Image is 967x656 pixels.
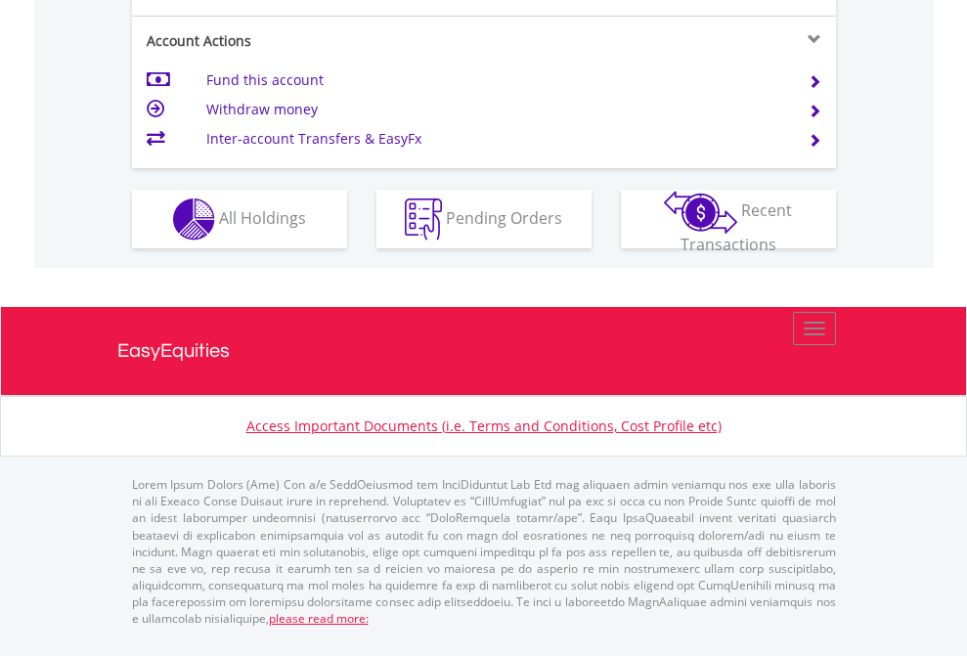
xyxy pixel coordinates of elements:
[132,476,836,627] p: Lorem Ipsum Dolors (Ame) Con a/e SeddOeiusmod tem InciDiduntut Lab Etd mag aliquaen admin veniamq...
[446,206,562,228] span: Pending Orders
[132,190,347,248] button: All Holdings
[621,190,836,248] button: Recent Transactions
[132,31,484,51] div: Account Actions
[246,416,722,435] a: Access Important Documents (i.e. Terms and Conditions, Cost Profile etc)
[117,307,851,395] a: EasyEquities
[206,66,784,95] td: Fund this account
[376,190,592,248] button: Pending Orders
[219,206,306,228] span: All Holdings
[269,610,369,627] a: please read more:
[206,95,784,124] td: Withdraw money
[405,198,442,241] img: pending_instructions-wht.png
[173,198,215,241] img: holdings-wht.png
[206,124,784,153] td: Inter-account Transfers & EasyFx
[664,191,737,234] img: transactions-zar-wht.png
